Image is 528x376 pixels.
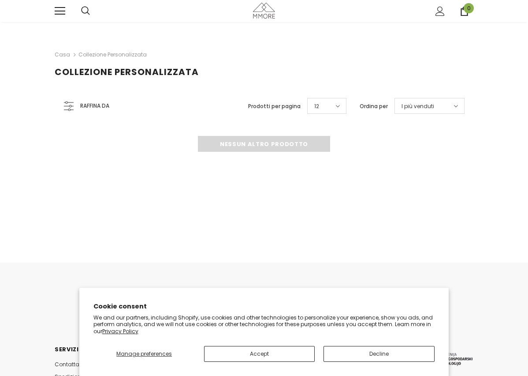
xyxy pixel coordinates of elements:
[464,3,474,13] span: 0
[248,102,301,111] label: Prodotti per pagina
[93,302,435,311] h2: Cookie consent
[204,346,315,362] button: Accept
[55,66,199,78] span: Collezione personalizzata
[55,49,70,60] a: Casa
[323,346,435,362] button: Decline
[93,314,435,335] p: We and our partners, including Shopify, use cookies and other technologies to personalize your ex...
[253,3,275,18] img: Casi MMORE
[360,102,388,111] label: Ordina per
[80,101,109,111] span: Raffina da
[116,350,172,357] span: Manage preferences
[314,102,319,111] span: 12
[460,7,469,16] a: 0
[102,327,138,335] a: Privacy Policy
[402,102,434,111] span: I più venduti
[93,346,195,362] button: Manage preferences
[78,51,147,58] a: Collezione personalizzata
[197,286,331,298] span: ISCRIVITI ALLA NEWSLETTER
